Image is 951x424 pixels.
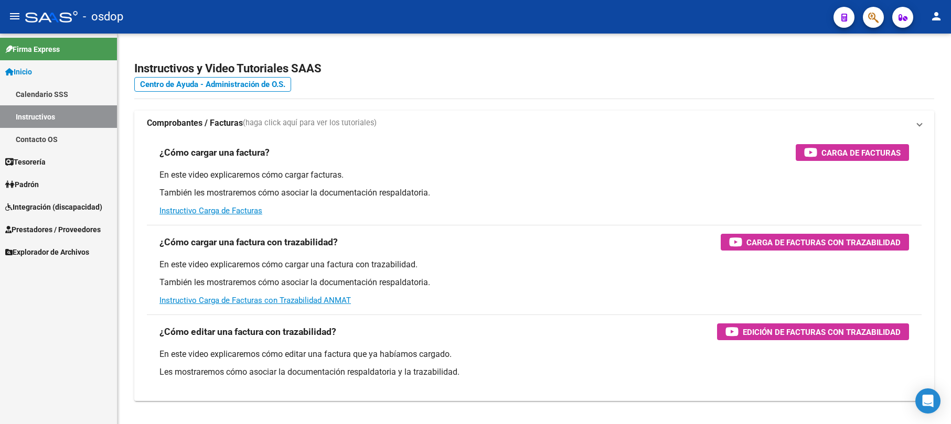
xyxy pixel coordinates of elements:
[8,10,21,23] mat-icon: menu
[134,136,934,401] div: Comprobantes / Facturas(haga click aquí para ver los tutoriales)
[159,277,909,288] p: También les mostraremos cómo asociar la documentación respaldatoria.
[930,10,943,23] mat-icon: person
[159,366,909,378] p: Les mostraremos cómo asociar la documentación respaldatoria y la trazabilidad.
[243,117,377,129] span: (haga click aquí para ver los tutoriales)
[83,5,123,28] span: - osdop
[5,44,60,55] span: Firma Express
[159,235,338,249] h3: ¿Cómo cargar una factura con trazabilidad?
[134,77,291,92] a: Centro de Ayuda - Administración de O.S.
[5,179,39,190] span: Padrón
[159,169,909,181] p: En este video explicaremos cómo cargar facturas.
[5,224,101,235] span: Prestadores / Proveedores
[717,323,909,340] button: Edición de Facturas con Trazabilidad
[159,296,351,305] a: Instructivo Carga de Facturas con Trazabilidad ANMAT
[159,187,909,199] p: También les mostraremos cómo asociar la documentación respaldatoria.
[159,349,909,360] p: En este video explicaremos cómo editar una factura que ya habíamos cargado.
[159,259,909,270] p: En este video explicaremos cómo cargar una factura con trazabilidad.
[159,145,270,160] h3: ¿Cómo cargar una factura?
[721,234,909,251] button: Carga de Facturas con Trazabilidad
[159,324,336,339] h3: ¿Cómo editar una factura con trazabilidad?
[5,66,32,78] span: Inicio
[159,206,262,215] a: Instructivo Carga de Facturas
[5,246,89,258] span: Explorador de Archivos
[821,146,901,159] span: Carga de Facturas
[147,117,243,129] strong: Comprobantes / Facturas
[134,59,934,79] h2: Instructivos y Video Tutoriales SAAS
[5,156,46,168] span: Tesorería
[915,388,941,414] div: Open Intercom Messenger
[134,111,934,136] mat-expansion-panel-header: Comprobantes / Facturas(haga click aquí para ver los tutoriales)
[746,236,901,249] span: Carga de Facturas con Trazabilidad
[743,325,901,339] span: Edición de Facturas con Trazabilidad
[5,201,102,213] span: Integración (discapacidad)
[796,144,909,161] button: Carga de Facturas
